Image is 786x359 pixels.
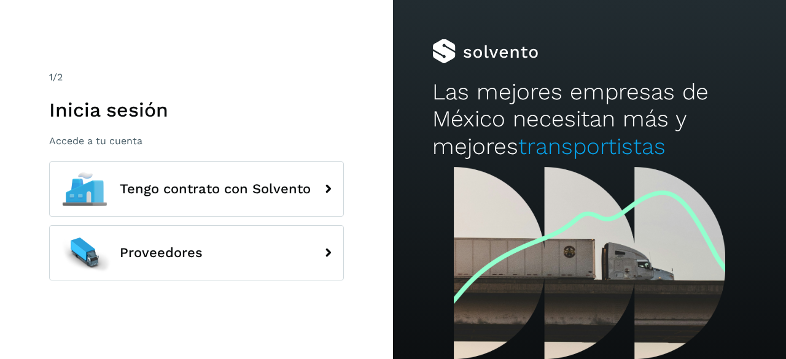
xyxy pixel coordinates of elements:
p: Accede a tu cuenta [49,135,344,147]
div: /2 [49,70,344,85]
span: Proveedores [120,245,203,260]
span: 1 [49,71,53,83]
h2: Las mejores empresas de México necesitan más y mejores [432,79,747,160]
button: Proveedores [49,225,344,280]
span: transportistas [518,133,666,160]
button: Tengo contrato con Solvento [49,161,344,217]
h1: Inicia sesión [49,98,344,122]
span: Tengo contrato con Solvento [120,182,311,196]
